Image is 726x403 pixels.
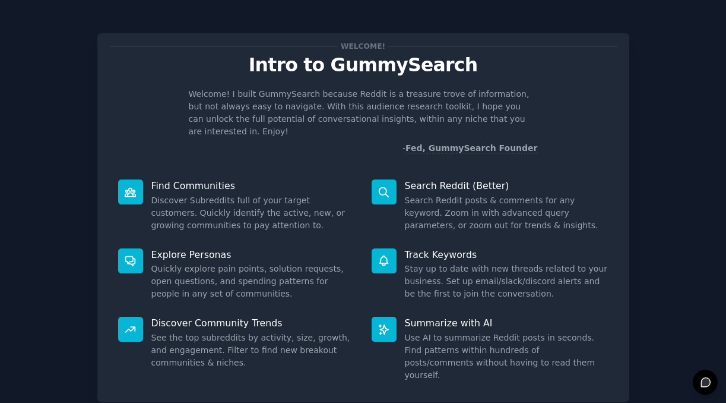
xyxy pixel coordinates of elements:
dd: Use AI to summarize Reddit posts in seconds. Find patterns within hundreds of posts/comments with... [405,332,608,382]
p: Search Reddit (Better) [405,180,608,192]
div: - [402,142,538,155]
p: Track Keywords [405,248,608,261]
p: Discover Community Trends [151,317,355,329]
a: Fed, GummySearch Founder [405,143,538,153]
dd: Stay up to date with new threads related to your business. Set up email/slack/discord alerts and ... [405,263,608,300]
p: Explore Personas [151,248,355,261]
dd: Quickly explore pain points, solution requests, open questions, and spending patterns for people ... [151,263,355,300]
p: Find Communities [151,180,355,192]
p: Summarize with AI [405,317,608,329]
dd: Discover Subreddits full of your target customers. Quickly identify the active, new, or growing c... [151,194,355,232]
p: Welcome! I built GummySearch because Reddit is a treasure trove of information, but not always ea... [189,88,538,138]
dd: Search Reddit posts & comments for any keyword. Zoom in with advanced query parameters, or zoom o... [405,194,608,232]
span: Welcome! [338,40,387,52]
dd: See the top subreddits by activity, size, growth, and engagement. Filter to find new breakout com... [151,332,355,369]
p: Intro to GummySearch [110,55,617,75]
